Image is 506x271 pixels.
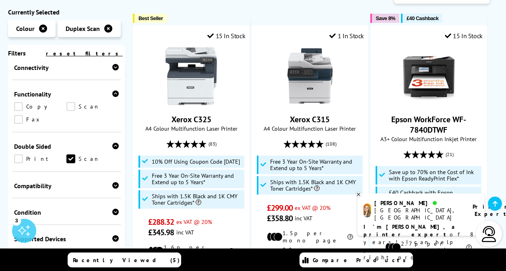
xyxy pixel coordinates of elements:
[148,217,174,227] span: £288.32
[68,253,181,267] a: Recently Viewed (5)
[14,154,66,163] a: Print
[66,25,100,33] span: Duplex Scan
[207,32,245,40] div: 15 In Stock
[256,125,364,132] span: A4 Colour Multifunction Laser Printer
[14,90,119,98] div: Functionality
[66,154,119,163] a: Scan
[290,114,330,125] a: Xerox C315
[399,46,459,106] img: Epson WorkForce WF-7840DTWF
[270,179,361,192] span: Ships with 1.5K Black and 1K CMY Toner Cartridges*
[14,102,66,111] a: Copy
[209,136,217,152] span: (83)
[8,49,26,57] span: Filters
[401,14,442,23] button: £40 Cashback
[161,46,221,106] img: Xerox C325
[481,226,497,242] img: user-headset-light.svg
[14,115,66,124] a: Fax
[363,223,457,238] b: I'm [PERSON_NAME], a printer expert
[267,230,353,244] li: 1.5p per mono page
[8,8,125,16] div: Currently Selected
[152,193,242,206] span: Ships with 1.5K Black and 1K CMY Toner Cartridges*
[148,227,174,238] span: £345.98
[363,223,479,261] p: of 8 years! I can help you choose the right product
[267,246,353,261] li: 9.0p per colour page
[280,46,340,106] img: Xerox C315
[73,257,180,264] span: Recently Viewed (5)
[267,213,293,224] span: £358.80
[376,15,395,21] span: Save 8%
[171,114,211,125] a: Xerox C325
[299,253,413,267] a: Compare Products
[295,214,312,222] span: inc VAT
[133,14,167,23] button: Best Seller
[16,25,35,33] span: Colour
[370,14,399,23] button: Save 8%
[66,102,119,111] a: Scan
[280,100,340,108] a: Xerox C315
[14,64,119,72] div: Connectivity
[295,204,330,211] span: ex VAT @ 20%
[329,32,364,40] div: 1 In Stock
[14,235,119,243] div: Supported Devices
[374,207,463,221] div: [GEOGRAPHIC_DATA], [GEOGRAPHIC_DATA]
[375,135,483,143] span: A3+ Colour Multifunction Inkjet Printer
[12,216,21,225] div: 3
[152,172,242,185] span: Free 3 Year On-Site Warranty and Extend up to 5 Years*
[137,125,245,132] span: A4 Colour Multifunction Laser Printer
[389,169,479,182] span: Save up to 70% on the Cost of Ink with Epson ReadyPrint Flex*
[14,182,119,190] div: Compatibility
[267,203,293,213] span: £299.00
[176,228,194,236] span: inc VAT
[391,114,466,135] a: Epson WorkForce WF-7840DTWF
[14,208,119,216] div: Condition
[326,136,337,152] span: (108)
[176,218,212,226] span: ex VAT @ 20%
[445,32,483,40] div: 15 In Stock
[46,50,123,57] a: reset filters
[313,257,410,264] span: Compare Products
[446,147,454,162] span: (21)
[14,142,119,150] div: Double Sided
[374,199,463,207] div: [PERSON_NAME]
[161,100,221,108] a: Xerox C325
[407,15,438,21] span: £40 Cashback
[270,158,361,171] span: Free 3 Year On-Site Warranty and Extend up to 5 Years*
[152,158,240,165] span: 10% Off Using Coupon Code [DATE]
[138,15,163,21] span: Best Seller
[148,244,235,258] li: 1.6p per mono page
[399,100,459,108] a: Epson WorkForce WF-7840DTWF
[389,189,479,202] span: £40 Cashback with Epson ReadyPrint Flex Subscription
[363,203,371,218] img: amy-livechat.png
